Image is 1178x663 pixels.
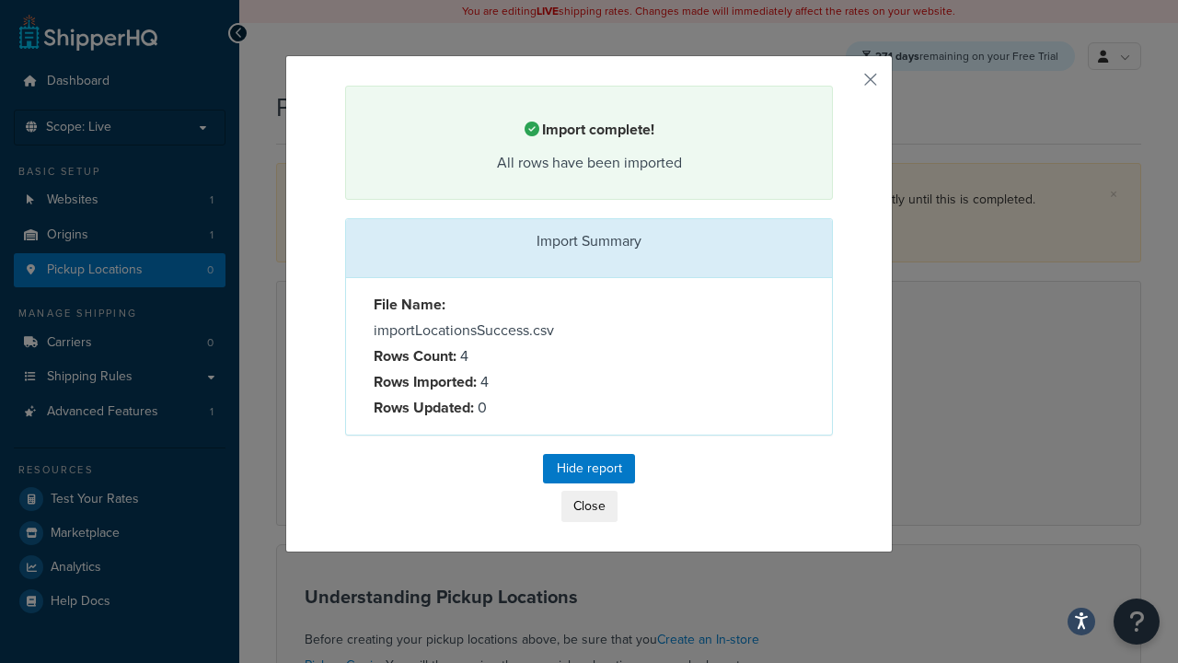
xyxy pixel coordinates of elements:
strong: Rows Updated: [374,397,474,418]
h4: Import complete! [369,119,809,141]
strong: Rows Count: [374,345,456,366]
strong: File Name: [374,294,445,315]
div: All rows have been imported [369,150,809,176]
div: importLocationsSuccess.csv 4 4 0 [360,292,589,421]
button: Close [561,491,618,522]
strong: Rows Imported: [374,371,477,392]
button: Hide report [543,454,635,483]
h3: Import Summary [360,233,818,250]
